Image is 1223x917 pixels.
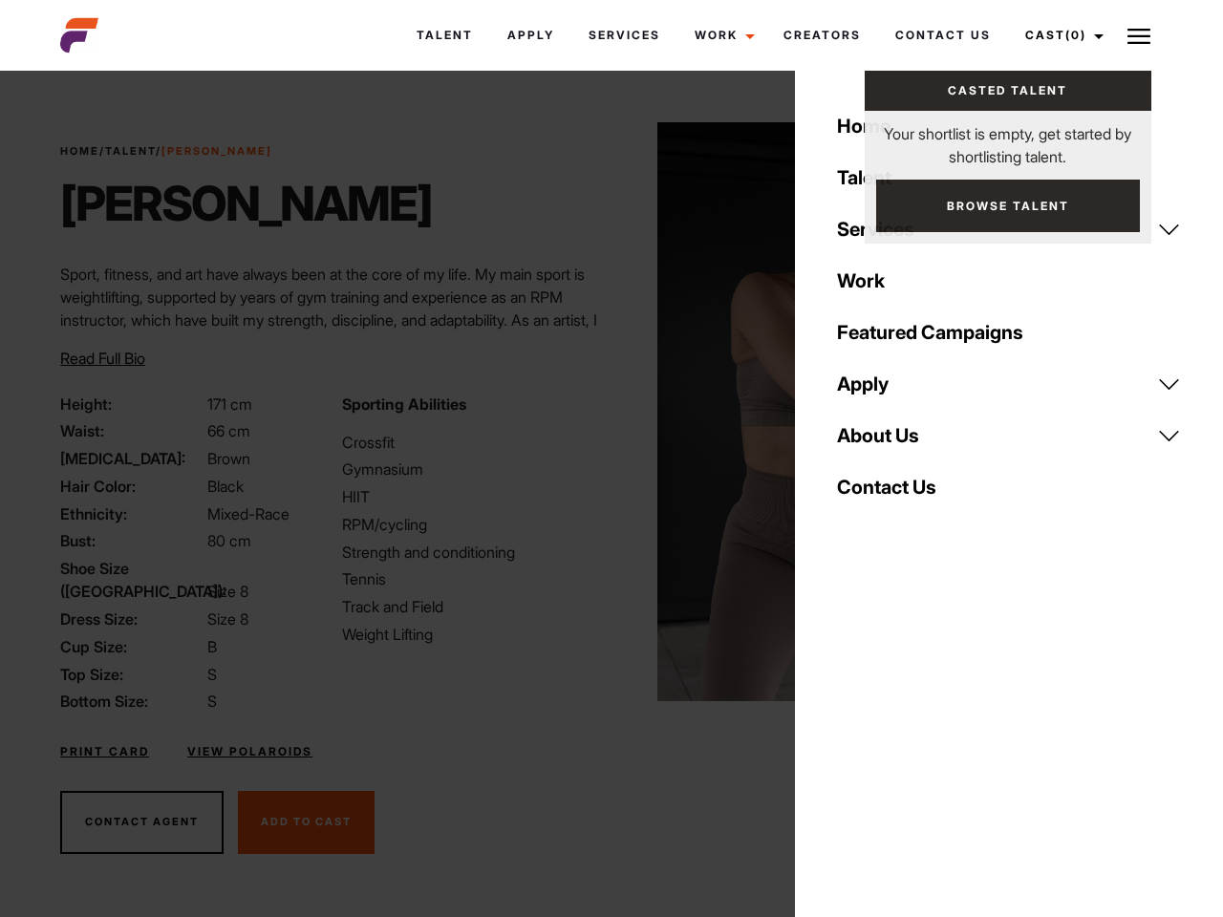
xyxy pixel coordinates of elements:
[207,421,250,440] span: 66 cm
[60,502,204,525] span: Ethnicity:
[60,475,204,498] span: Hair Color:
[826,358,1192,410] a: Apply
[207,531,251,550] span: 80 cm
[207,692,217,711] span: S
[60,557,204,603] span: Shoe Size ([GEOGRAPHIC_DATA]):
[60,347,145,370] button: Read Full Bio
[1065,28,1086,42] span: (0)
[207,609,248,629] span: Size 8
[60,608,204,630] span: Dress Size:
[878,10,1008,61] a: Contact Us
[60,447,204,470] span: [MEDICAL_DATA]:
[60,663,204,686] span: Top Size:
[207,637,217,656] span: B
[826,410,1192,461] a: About Us
[60,144,99,158] a: Home
[207,477,244,496] span: Black
[342,431,600,454] li: Crossfit
[60,349,145,368] span: Read Full Bio
[1008,10,1115,61] a: Cast(0)
[490,10,571,61] a: Apply
[60,791,224,854] button: Contact Agent
[342,595,600,618] li: Track and Field
[342,395,466,414] strong: Sporting Abilities
[60,16,98,54] img: cropped-aefm-brand-fav-22-square.png
[207,504,290,523] span: Mixed-Race
[399,10,490,61] a: Talent
[826,461,1192,513] a: Contact Us
[342,513,600,536] li: RPM/cycling
[60,529,204,552] span: Bust:
[60,393,204,416] span: Height:
[187,743,312,760] a: View Polaroids
[571,10,677,61] a: Services
[60,263,600,377] p: Sport, fitness, and art have always been at the core of my life. My main sport is weightlifting, ...
[161,144,272,158] strong: [PERSON_NAME]
[766,10,878,61] a: Creators
[207,395,252,414] span: 171 cm
[826,203,1192,255] a: Services
[342,567,600,590] li: Tennis
[865,71,1151,111] a: Casted Talent
[60,635,204,658] span: Cup Size:
[826,152,1192,203] a: Talent
[60,143,272,160] span: / /
[60,175,432,232] h1: [PERSON_NAME]
[60,419,204,442] span: Waist:
[1127,25,1150,48] img: Burger icon
[60,743,149,760] a: Print Card
[238,791,375,854] button: Add To Cast
[677,10,766,61] a: Work
[207,449,250,468] span: Brown
[826,255,1192,307] a: Work
[342,485,600,508] li: HIIT
[207,665,217,684] span: S
[342,623,600,646] li: Weight Lifting
[826,307,1192,358] a: Featured Campaigns
[105,144,156,158] a: Talent
[876,180,1140,232] a: Browse Talent
[865,111,1151,168] p: Your shortlist is empty, get started by shortlisting talent.
[261,815,352,828] span: Add To Cast
[60,690,204,713] span: Bottom Size:
[342,458,600,480] li: Gymnasium
[342,541,600,564] li: Strength and conditioning
[826,100,1192,152] a: Home
[207,582,248,601] span: Size 8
